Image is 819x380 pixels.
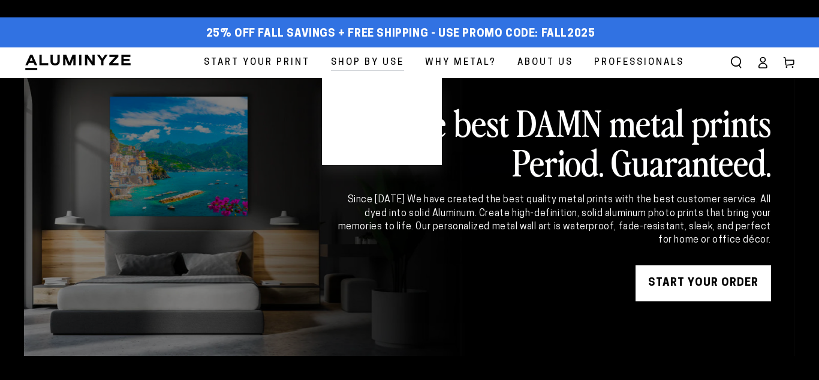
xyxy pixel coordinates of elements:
[336,102,771,181] h2: the best DAMN metal prints Period. Guaranteed.
[425,55,496,71] span: Why Metal?
[636,265,771,301] a: START YOUR Order
[336,193,771,247] div: Since [DATE] We have created the best quality metal prints with the best customer service. All dy...
[508,47,582,78] a: About Us
[195,47,319,78] a: Start Your Print
[594,55,684,71] span: Professionals
[204,55,310,71] span: Start Your Print
[585,47,693,78] a: Professionals
[206,28,595,41] span: 25% off FALL Savings + Free Shipping - Use Promo Code: FALL2025
[416,47,505,78] a: Why Metal?
[331,55,404,71] span: Shop By Use
[723,49,749,76] summary: Search our site
[322,47,413,78] a: Shop By Use
[517,55,573,71] span: About Us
